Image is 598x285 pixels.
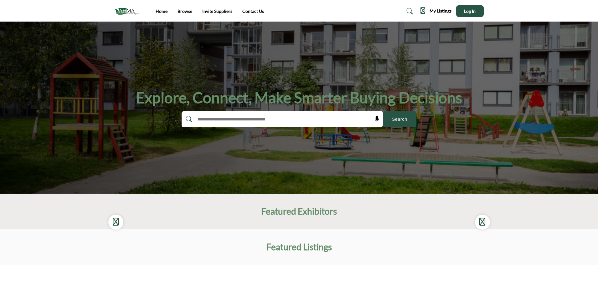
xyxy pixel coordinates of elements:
[430,8,451,14] h5: My Listings
[202,8,232,14] a: Invite Suppliers
[400,6,417,16] a: Search
[266,242,332,252] h2: Featured Listings
[261,206,337,217] h2: Featured Exhibitors
[383,111,416,127] button: Search
[464,8,476,14] span: Log In
[115,6,142,16] img: Site Logo
[178,8,192,14] a: Browse
[136,88,462,107] h1: Explore, Connect, Make Smarter Buying Decisions
[456,5,484,17] button: Log In
[420,8,451,15] div: My Listings
[242,8,264,14] a: Contact Us
[156,8,168,14] a: Home
[392,116,407,123] span: Search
